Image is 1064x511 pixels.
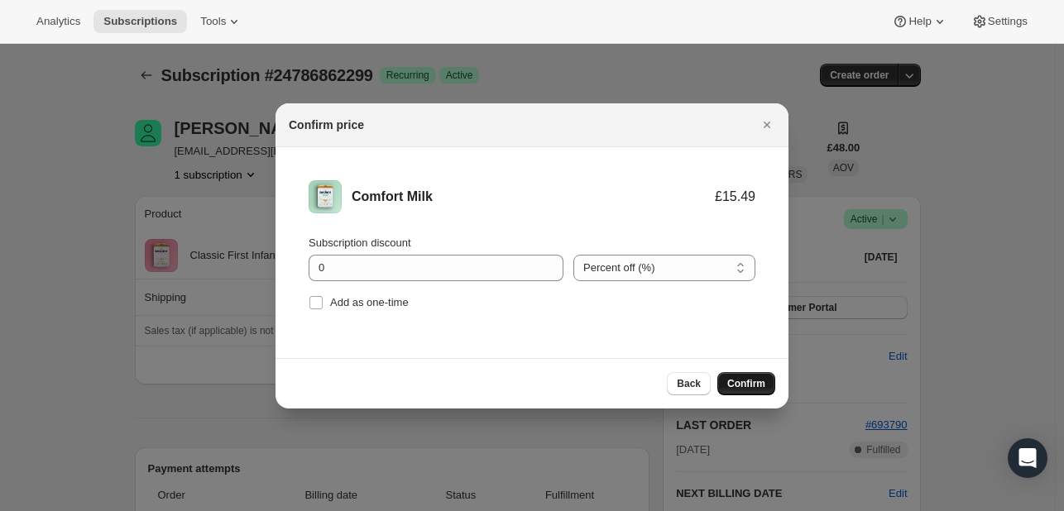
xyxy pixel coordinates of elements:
button: Tools [190,10,252,33]
span: Subscription discount [309,236,411,249]
span: Tools [200,15,226,28]
button: Help [882,10,957,33]
span: Confirm [727,377,765,390]
span: Settings [988,15,1028,28]
div: Open Intercom Messenger [1008,438,1047,478]
span: Add as one-time [330,296,409,308]
span: Help [908,15,931,28]
button: Back [667,372,711,395]
button: Analytics [26,10,90,33]
button: Close [755,113,779,136]
h2: Confirm price [289,117,364,133]
span: Analytics [36,15,80,28]
button: Settings [961,10,1038,33]
span: Back [677,377,701,390]
div: £15.49 [715,189,755,205]
button: Subscriptions [93,10,187,33]
img: Comfort Milk [309,180,342,213]
span: Subscriptions [103,15,177,28]
div: Comfort Milk [352,189,715,205]
button: Confirm [717,372,775,395]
